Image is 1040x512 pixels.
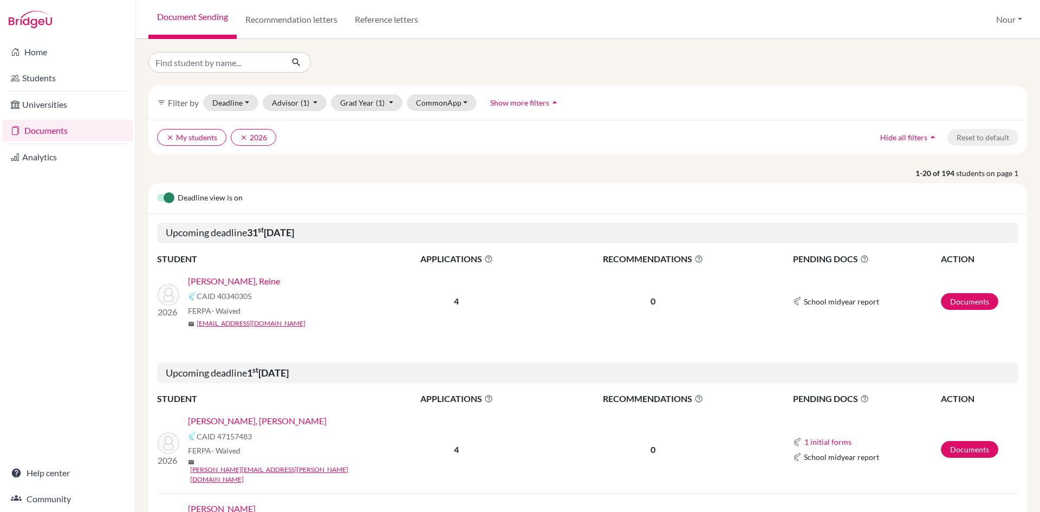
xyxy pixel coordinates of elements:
th: ACTION [940,392,1018,406]
span: Deadline view is on [178,192,243,205]
span: APPLICATIONS [374,252,539,265]
b: 4 [454,296,459,306]
a: Home [2,41,133,63]
a: Documents [941,293,998,310]
i: arrow_drop_up [549,97,560,108]
sup: st [252,366,258,374]
input: Find student by name... [148,52,283,73]
a: [PERSON_NAME][EMAIL_ADDRESS][PERSON_NAME][DOMAIN_NAME] [190,465,381,484]
a: [EMAIL_ADDRESS][DOMAIN_NAME] [197,319,305,328]
a: Students [2,67,133,89]
sup: st [258,225,264,234]
p: 2026 [158,306,179,319]
a: Documents [2,120,133,141]
span: mail [188,321,194,327]
span: Hide all filters [880,133,927,142]
a: [PERSON_NAME], Reine [188,275,280,288]
i: filter_list [157,98,166,107]
b: 4 [454,444,459,455]
img: Common App logo [793,453,802,462]
img: Common App logo [188,292,197,301]
a: Documents [941,441,998,458]
i: clear [240,134,248,141]
button: clearMy students [157,129,226,146]
span: CAID 47157483 [197,431,252,442]
b: 1 [DATE] [247,367,289,379]
span: RECOMMENDATIONS [540,392,766,405]
span: - Waived [211,446,240,455]
button: clear2026 [231,129,276,146]
a: Universities [2,94,133,115]
span: (1) [376,98,385,107]
span: School midyear report [804,451,879,463]
b: 31 [DATE] [247,226,294,238]
h5: Upcoming deadline [157,223,1018,243]
p: 0 [540,295,766,308]
span: PENDING DOCS [793,252,940,265]
i: clear [166,134,174,141]
th: ACTION [940,252,1018,266]
strong: 1-20 of 194 [915,167,956,179]
th: STUDENT [157,252,374,266]
img: Ahmed, Rahman [158,432,179,454]
a: Help center [2,462,133,484]
button: Grad Year(1) [331,94,402,111]
span: (1) [301,98,309,107]
img: Common App logo [188,432,197,440]
button: CommonApp [407,94,477,111]
img: Common App logo [793,438,802,446]
th: STUDENT [157,392,374,406]
img: Common App logo [793,297,802,306]
span: FERPA [188,305,240,316]
p: 0 [540,443,766,456]
span: RECOMMENDATIONS [540,252,766,265]
span: - Waived [211,306,240,315]
button: Nour [991,9,1027,30]
button: Hide all filtersarrow_drop_up [871,129,947,146]
button: 1 initial forms [804,436,852,448]
img: Al Habbal, Reine [158,284,179,306]
button: Deadline [203,94,258,111]
span: PENDING DOCS [793,392,940,405]
span: APPLICATIONS [374,392,539,405]
span: Show more filters [490,98,549,107]
a: [PERSON_NAME], [PERSON_NAME] [188,414,327,427]
a: Community [2,488,133,510]
span: students on page 1 [956,167,1027,179]
button: Show more filtersarrow_drop_up [481,94,569,111]
a: Analytics [2,146,133,168]
span: FERPA [188,445,240,456]
span: School midyear report [804,296,879,307]
span: Filter by [168,98,199,108]
img: Bridge-U [9,11,52,28]
span: mail [188,459,194,465]
i: arrow_drop_up [927,132,938,142]
button: Reset to default [947,129,1018,146]
h5: Upcoming deadline [157,363,1018,384]
span: CAID 40340305 [197,290,252,302]
p: 2026 [158,454,179,467]
button: Advisor(1) [263,94,327,111]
